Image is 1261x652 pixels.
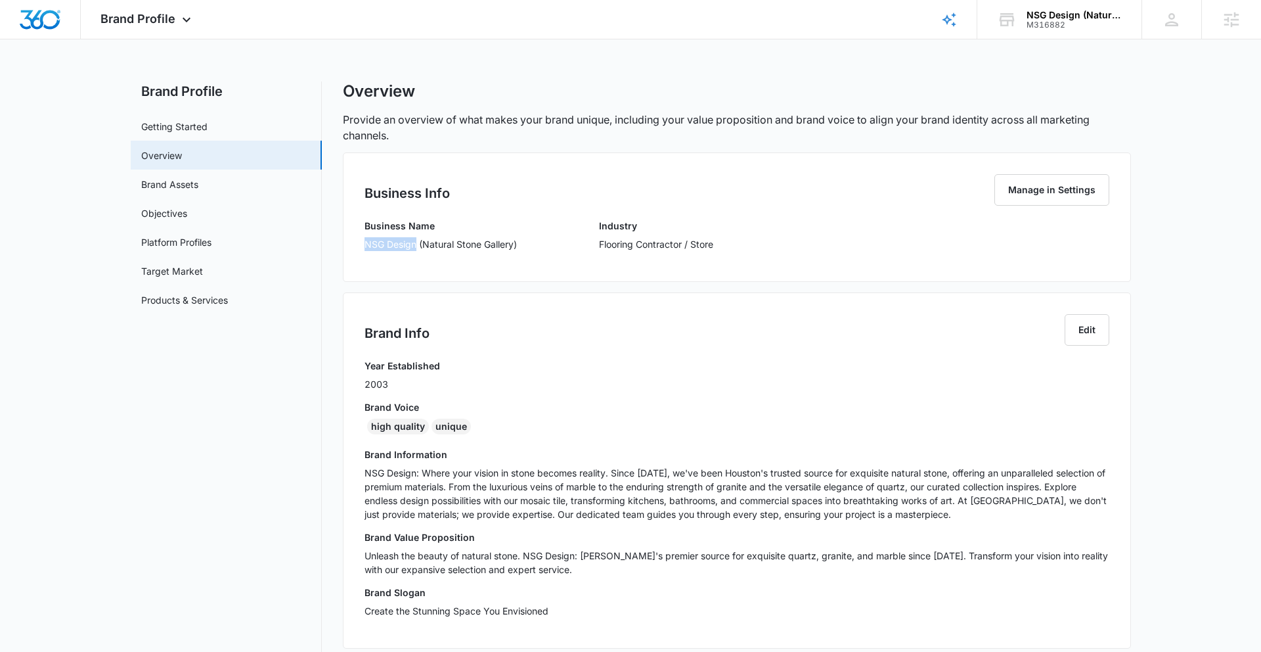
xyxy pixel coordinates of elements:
a: Brand Assets [141,177,198,191]
p: Flooring Contractor / Store [599,237,713,251]
h3: Year Established [365,359,440,373]
p: Unleash the beauty of natural stone. NSG Design: [PERSON_NAME]'s premier source for exquisite qua... [365,549,1109,576]
h2: Brand Info [365,323,430,343]
h2: Brand Profile [131,81,322,101]
h3: Industry [599,219,713,233]
h3: Business Name [365,219,517,233]
a: Target Market [141,264,203,278]
h1: Overview [343,81,415,101]
a: Platform Profiles [141,235,211,249]
a: Objectives [141,206,187,220]
div: account id [1027,20,1122,30]
div: unique [431,419,471,434]
button: Edit [1065,314,1109,346]
h3: Brand Voice [365,400,1109,414]
p: Provide an overview of what makes your brand unique, including your value proposition and brand v... [343,112,1131,143]
span: Brand Profile [100,12,175,26]
p: Create the Stunning Space You Envisioned [365,604,1109,618]
h3: Brand Slogan [365,586,1109,599]
a: Products & Services [141,293,228,307]
h2: Business Info [365,183,450,203]
h3: Brand Information [365,448,1109,461]
div: account name [1027,10,1122,20]
a: Getting Started [141,120,208,133]
button: Manage in Settings [994,174,1109,206]
a: Overview [141,149,182,162]
p: NSG Design (Natural Stone Gallery) [365,237,517,251]
div: high quality [367,419,429,434]
p: NSG Design: Where your vision in stone becomes reality. Since [DATE], we've been Houston's truste... [365,466,1109,521]
p: 2003 [365,377,440,391]
h3: Brand Value Proposition [365,530,1109,544]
